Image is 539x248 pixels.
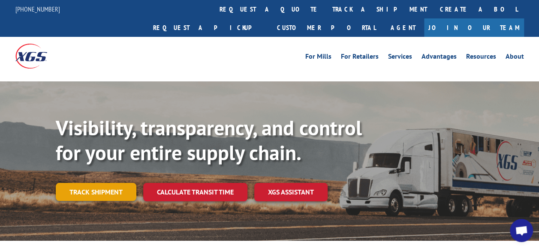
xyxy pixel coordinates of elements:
[466,53,496,63] a: Resources
[271,18,382,37] a: Customer Portal
[506,53,524,63] a: About
[510,219,533,242] div: Open chat
[15,5,60,13] a: [PHONE_NUMBER]
[56,114,362,166] b: Visibility, transparency, and control for your entire supply chain.
[341,53,379,63] a: For Retailers
[382,18,424,37] a: Agent
[422,53,457,63] a: Advantages
[143,183,247,201] a: Calculate transit time
[305,53,331,63] a: For Mills
[424,18,524,37] a: Join Our Team
[147,18,271,37] a: Request a pickup
[254,183,328,201] a: XGS ASSISTANT
[56,183,136,201] a: Track shipment
[388,53,412,63] a: Services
